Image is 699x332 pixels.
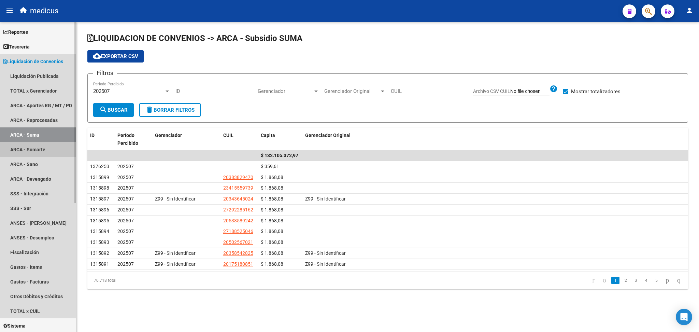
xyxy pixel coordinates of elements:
span: $ 1.868,08 [261,175,283,180]
span: 1315898 [90,185,109,191]
datatable-header-cell: Gerenciador [152,128,220,151]
input: Archivo CSV CUIL [510,88,550,95]
button: Buscar [93,103,134,117]
span: 202507 [117,185,134,191]
span: $ 1.868,08 [261,250,283,256]
span: Mostrar totalizadores [571,87,620,96]
span: 20538589242 [223,218,253,223]
span: Gerenciador Original [324,88,380,94]
span: Liquidación de Convenios [3,58,63,65]
span: Z99 - Sin Identificar [305,250,346,256]
span: 202507 [93,88,110,94]
button: Exportar CSV [87,50,144,63]
span: 27188525046 [223,229,253,234]
span: $ 1.868,08 [261,261,283,267]
span: Gerenciador [258,88,313,94]
span: Borrar Filtros [145,107,195,113]
span: 202507 [117,175,134,180]
datatable-header-cell: Gerenciador Original [302,128,688,151]
li: page 3 [631,275,641,286]
span: 202507 [117,250,134,256]
span: 20175180851 [223,261,253,267]
mat-icon: person [685,6,694,15]
datatable-header-cell: Capita [258,128,302,151]
span: Sistema [3,322,26,330]
span: Z99 - Sin Identificar [305,261,346,267]
span: $ 1.868,08 [261,239,283,245]
a: 2 [622,277,630,284]
span: 20343645024 [223,196,253,202]
span: $ 1.868,08 [261,196,283,202]
span: $ 359,61 [261,164,279,169]
span: 1315897 [90,196,109,202]
span: 202507 [117,207,134,212]
span: 20358542825 [223,250,253,256]
span: LIQUIDACION DE CONVENIOS -> ARCA - Subsidio SUMA [87,33,302,43]
mat-icon: help [550,85,558,93]
span: CUIL [223,133,233,138]
div: 70.718 total [87,272,206,289]
datatable-header-cell: Período Percibido [115,128,152,151]
span: Período Percibido [117,133,138,146]
span: $ 1.868,08 [261,229,283,234]
span: 1315892 [90,250,109,256]
span: $ 132.105.372,97 [261,153,298,158]
span: Gerenciador [155,133,182,138]
span: Exportar CSV [93,53,138,59]
span: $ 1.868,08 [261,185,283,191]
a: 5 [652,277,660,284]
span: 20502567021 [223,239,253,245]
span: Z99 - Sin Identificar [155,261,196,267]
span: 1315893 [90,239,109,245]
span: 1315899 [90,175,109,180]
a: go to previous page [600,277,609,284]
span: 202507 [117,164,134,169]
a: 1 [611,277,619,284]
mat-icon: menu [5,6,14,15]
span: $ 1.868,08 [261,207,283,212]
span: 20383829470 [223,175,253,180]
span: Tesorería [3,43,30,51]
span: 202507 [117,261,134,267]
span: 202507 [117,196,134,202]
span: Gerenciador Original [305,133,351,138]
span: Z99 - Sin Identificar [305,196,346,202]
span: Archivo CSV CUIL [473,88,510,94]
a: 4 [642,277,650,284]
li: page 2 [620,275,631,286]
li: page 1 [610,275,620,286]
span: Buscar [99,107,128,113]
li: page 4 [641,275,651,286]
span: $ 1.868,08 [261,218,283,223]
span: ID [90,133,95,138]
span: Reportes [3,28,28,36]
datatable-header-cell: ID [87,128,115,151]
mat-icon: search [99,106,108,114]
a: go to next page [662,277,672,284]
span: 27292285162 [223,207,253,212]
a: go to first page [589,277,598,284]
button: Borrar Filtros [139,103,201,117]
mat-icon: delete [145,106,154,114]
span: Capita [261,133,275,138]
span: 202507 [117,229,134,234]
span: 1315895 [90,218,109,223]
span: 202507 [117,239,134,245]
span: 1315896 [90,207,109,212]
span: medicus [30,3,58,18]
span: 1315891 [90,261,109,267]
span: 23415559739 [223,185,253,191]
li: page 5 [651,275,661,286]
a: 3 [632,277,640,284]
span: Z99 - Sin Identificar [155,196,196,202]
span: Z99 - Sin Identificar [155,250,196,256]
div: Open Intercom Messenger [676,309,692,325]
span: 1315894 [90,229,109,234]
h3: Filtros [93,68,117,78]
datatable-header-cell: CUIL [220,128,258,151]
a: go to last page [674,277,684,284]
mat-icon: cloud_download [93,52,101,60]
span: 1376253 [90,164,109,169]
span: 202507 [117,218,134,223]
